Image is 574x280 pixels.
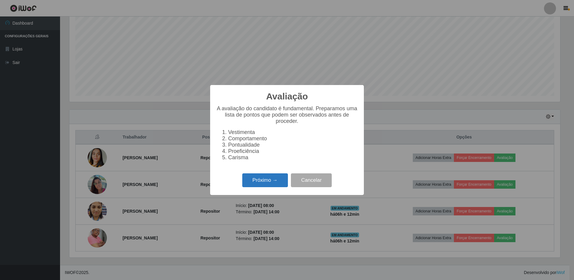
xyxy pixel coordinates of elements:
h2: Avaliação [266,91,308,102]
li: Comportamento [228,135,358,142]
li: Carisma [228,154,358,161]
p: A avaliação do candidato é fundamental. Preparamos uma lista de pontos que podem ser observados a... [216,105,358,124]
li: Proeficiência [228,148,358,154]
li: Pontualidade [228,142,358,148]
li: Vestimenta [228,129,358,135]
button: Cancelar [291,173,332,187]
button: Próximo → [242,173,288,187]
